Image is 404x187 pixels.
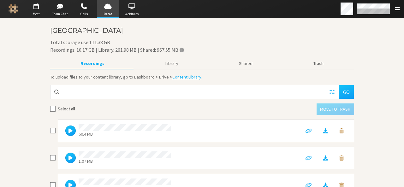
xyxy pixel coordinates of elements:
a: Content Library [172,74,201,80]
h3: [GEOGRAPHIC_DATA] [50,27,354,34]
button: Go [339,85,354,98]
label: Select all [58,106,75,112]
button: Shared during meetings [209,58,283,69]
a: Download file [317,127,334,134]
button: Move to trash [334,154,349,162]
span: Meet [25,11,47,17]
button: Content library [135,58,209,69]
p: 1.07 MB [79,158,171,165]
button: Recorded meetings [50,58,135,69]
button: Move to trash [334,126,349,135]
span: Totals displayed include files that have been moved to the trash. [180,47,184,52]
div: Recordings: 10.17 GB | Library: 261.98 MB | Shared: 967.55 MB [50,46,354,54]
span: Calls [73,11,95,17]
img: Iotum [9,4,18,14]
button: Trash [283,58,354,69]
button: Move to trash [317,103,354,115]
p: To upload files to your content library, go to Dashboard > Drive > . [50,74,354,80]
a: Download file [317,154,334,161]
span: Team Chat [49,11,71,17]
span: Webinars [121,11,143,17]
span: Drive [97,11,119,17]
p: 60.4 MB [79,131,171,137]
div: Total storage used 11.38 GB [50,38,354,54]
